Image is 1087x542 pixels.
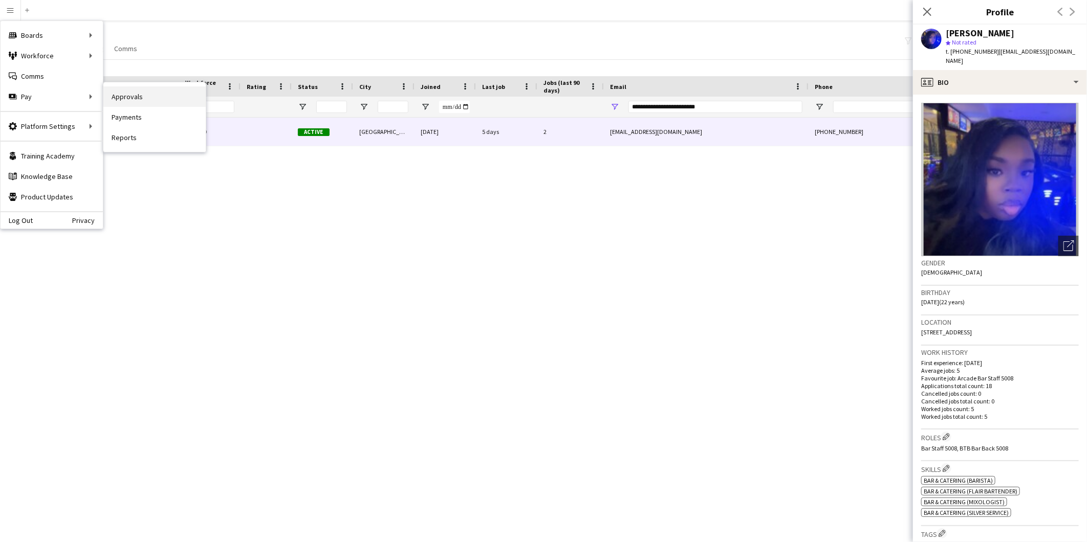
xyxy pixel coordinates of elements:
p: Cancelled jobs count: 0 [921,390,1079,397]
input: Status Filter Input [316,101,347,113]
a: Training Academy [1,146,103,166]
div: [DATE] [415,118,476,146]
div: Platform Settings [1,116,103,137]
span: Not rated [952,38,976,46]
span: City [359,83,371,91]
h3: Work history [921,348,1079,357]
button: Open Filter Menu [610,102,619,111]
img: Crew avatar or photo [921,103,1079,256]
a: Product Updates [1,187,103,207]
span: [STREET_ADDRESS] [921,328,972,336]
div: [GEOGRAPHIC_DATA] [353,118,415,146]
h3: Birthday [921,288,1079,297]
h3: Gender [921,258,1079,267]
h3: Tags [921,528,1079,539]
a: Knowledge Base [1,166,103,187]
span: Workforce ID [185,79,222,94]
p: Applications total count: 18 [921,382,1079,390]
button: Open Filter Menu [815,102,824,111]
span: Email [610,83,626,91]
div: Boards [1,25,103,46]
p: Cancelled jobs total count: 0 [921,397,1079,405]
span: Bar & Catering (Barista) [924,477,993,484]
input: Joined Filter Input [439,101,470,113]
span: Bar Staff 5008, BTB Bar Back 5008 [921,444,1008,452]
span: [DATE] (22 years) [921,298,965,306]
p: First experience: [DATE] [921,359,1079,367]
span: Bar & Catering (Mixologist) [924,498,1005,506]
span: Active [298,128,330,136]
div: [EMAIL_ADDRESS][DOMAIN_NAME] [604,118,809,146]
button: Open Filter Menu [359,102,368,111]
span: Bar & Catering (Flair Bartender) [924,487,1017,495]
div: Bio [913,70,1087,95]
p: Worked jobs count: 5 [921,405,1079,413]
a: Privacy [72,216,103,224]
a: Log Out [1,216,33,224]
span: Phone [815,83,833,91]
span: [DEMOGRAPHIC_DATA] [921,268,982,276]
div: Workforce [1,46,103,66]
h3: Skills [921,463,1079,474]
input: City Filter Input [378,101,408,113]
span: Last job [482,83,505,91]
span: Rating [247,83,266,91]
span: Jobs (last 90 days) [543,79,585,94]
p: Worked jobs total count: 5 [921,413,1079,420]
div: 1464299 [179,118,241,146]
a: Payments [103,107,206,127]
div: Pay [1,86,103,107]
h3: Location [921,318,1079,327]
span: Joined [421,83,441,91]
a: Approvals [103,86,206,107]
input: Email Filter Input [628,101,802,113]
div: 5 days [476,118,537,146]
div: [PERSON_NAME] [946,29,1014,38]
span: Comms [114,44,137,53]
span: | [EMAIL_ADDRESS][DOMAIN_NAME] [946,48,1075,64]
a: Reports [103,127,206,148]
button: Open Filter Menu [421,102,430,111]
span: Status [298,83,318,91]
h3: Profile [913,5,1087,18]
a: Comms [110,42,141,55]
button: Open Filter Menu [298,102,307,111]
a: Comms [1,66,103,86]
h3: Roles [921,432,1079,442]
span: t. [PHONE_NUMBER] [946,48,999,55]
span: Bar & Catering (Silver service) [924,509,1009,516]
div: 2 [537,118,604,146]
p: Average jobs: 5 [921,367,1079,374]
div: [PHONE_NUMBER] [809,118,940,146]
p: Favourite job: Arcade Bar Staff 5008 [921,374,1079,382]
div: Open photos pop-in [1058,236,1079,256]
input: Workforce ID Filter Input [204,101,234,113]
input: Phone Filter Input [833,101,933,113]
